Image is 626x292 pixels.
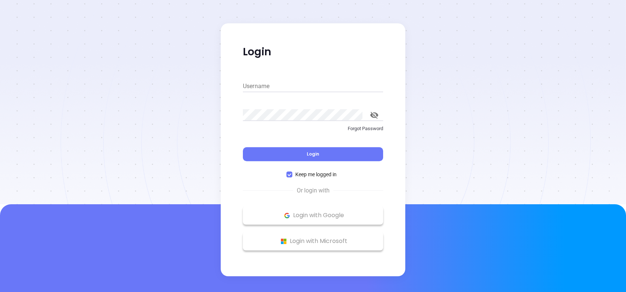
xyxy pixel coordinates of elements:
span: Keep me logged in [292,170,340,178]
img: Microsoft Logo [279,237,288,246]
p: Login with Microsoft [247,236,379,247]
button: Microsoft Logo Login with Microsoft [243,232,383,250]
button: Google Logo Login with Google [243,206,383,225]
a: Forgot Password [243,125,383,138]
button: toggle password visibility [365,106,383,124]
p: Login with Google [247,210,379,221]
p: Login [243,45,383,59]
button: Login [243,147,383,161]
span: Or login with [293,186,333,195]
img: Google Logo [282,211,292,220]
p: Forgot Password [243,125,383,132]
span: Login [307,151,319,157]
